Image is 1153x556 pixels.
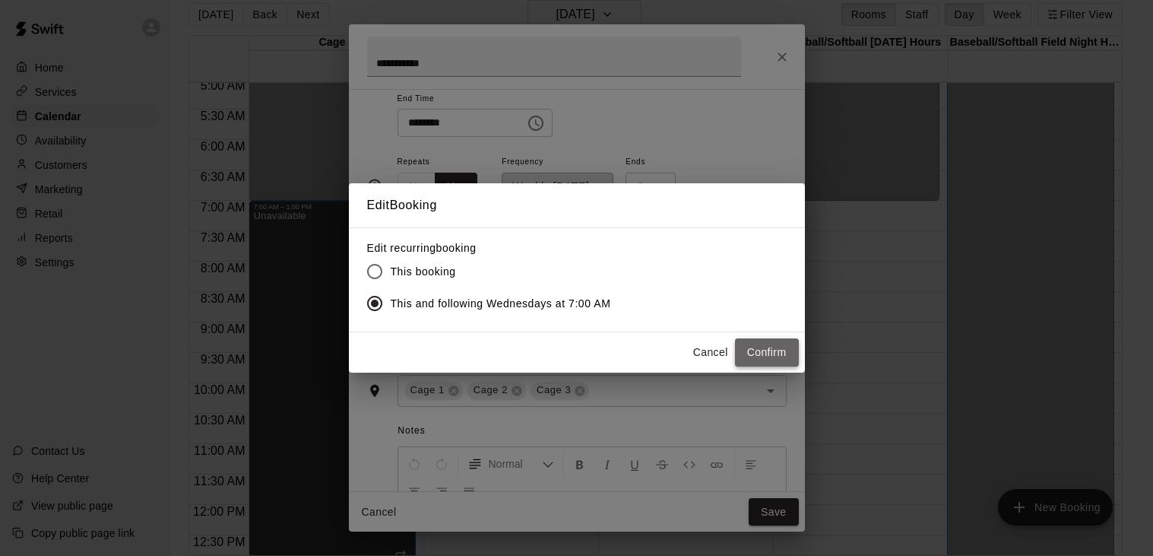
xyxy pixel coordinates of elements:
button: Cancel [686,338,735,367]
label: Edit recurring booking [367,240,623,256]
span: This and following Wednesdays at 7:00 AM [391,296,611,312]
button: Confirm [735,338,799,367]
h2: Edit Booking [349,183,805,227]
span: This booking [391,264,456,280]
